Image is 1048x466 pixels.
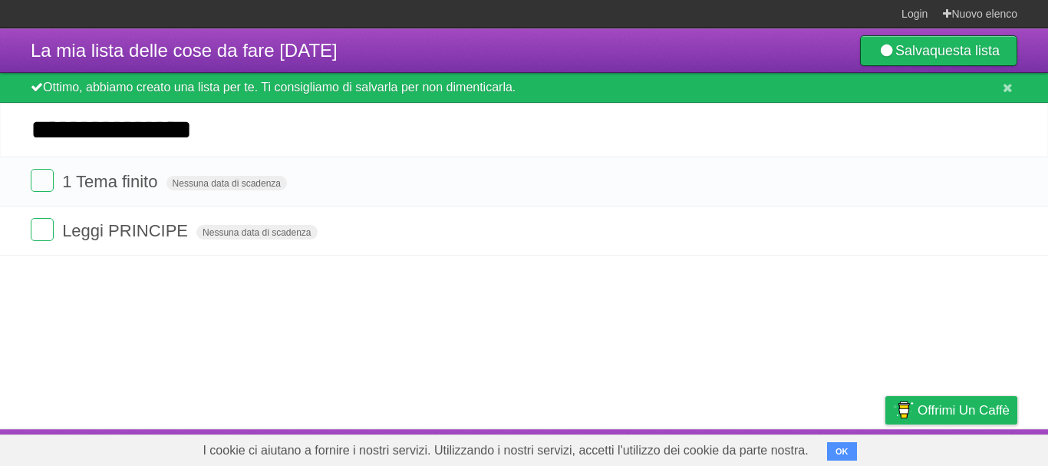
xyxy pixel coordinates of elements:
[871,433,1017,462] a: Suggerisci una funzionalità
[173,178,281,189] font: Nessuna data di scadenza
[31,218,54,241] label: Fatto
[895,43,930,58] font: Salva
[62,221,188,240] font: Leggi PRINCIPE
[31,169,54,192] label: Fatto
[893,397,914,423] img: Offrimi un caffè
[203,444,808,457] font: I cookie ci aiutano a fornire i nostri servizi. Utilizzando i nostri servizi, accetti l'utilizzo ...
[930,43,1000,58] font: questa lista
[901,8,928,20] font: Login
[951,8,1017,20] font: Nuovo elenco
[781,433,852,462] a: Riservatezza
[203,227,311,238] font: Nessuna data di scadenza
[43,81,516,94] font: Ottimo, abbiamo creato una lista per te. Ti consigliamo di salvarla per non dimenticarla.
[885,396,1017,425] a: Offrimi un caffè
[860,35,1017,66] a: Salvaquesta lista
[918,403,1010,418] font: Offrimi un caffè
[31,40,338,61] font: La mia lista delle cose da fare [DATE]
[723,433,763,462] a: Termini
[62,172,157,191] font: 1 Tema finito
[609,433,621,462] a: Di
[827,442,857,461] button: OK
[835,447,849,456] font: OK
[640,433,704,462] a: Sviluppatori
